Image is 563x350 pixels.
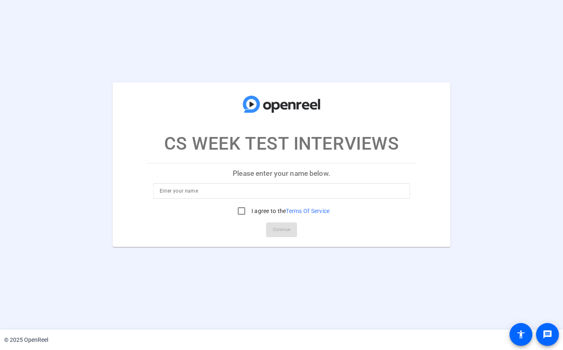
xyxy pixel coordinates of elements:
p: CS WEEK TEST INTERVIEWS [164,130,399,157]
div: © 2025 OpenReel [4,336,48,344]
mat-icon: accessibility [516,330,526,339]
mat-icon: message [543,330,552,339]
label: I agree to the [250,207,330,215]
p: Please enter your name below. [147,164,417,183]
input: Enter your name [160,186,404,196]
img: company-logo [241,91,323,118]
a: Terms Of Service [286,208,329,214]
